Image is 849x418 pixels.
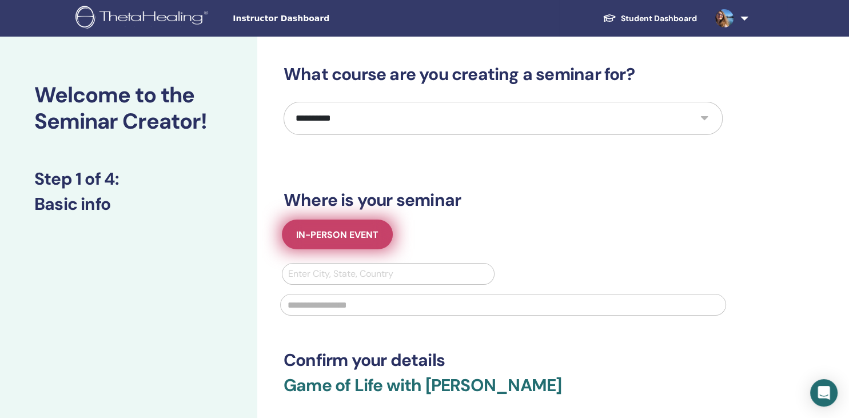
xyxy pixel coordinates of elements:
[296,229,378,241] span: In-Person Event
[715,9,734,27] img: default.jpg
[593,8,706,29] a: Student Dashboard
[34,82,223,134] h2: Welcome to the Seminar Creator!
[284,64,723,85] h3: What course are you creating a seminar for?
[284,375,723,409] h3: Game of Life with [PERSON_NAME]
[34,169,223,189] h3: Step 1 of 4 :
[233,13,404,25] span: Instructor Dashboard
[75,6,212,31] img: logo.png
[284,350,723,371] h3: Confirm your details
[284,190,723,210] h3: Where is your seminar
[282,220,393,249] button: In-Person Event
[810,379,838,407] div: Open Intercom Messenger
[603,13,616,23] img: graduation-cap-white.svg
[34,194,223,214] h3: Basic info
